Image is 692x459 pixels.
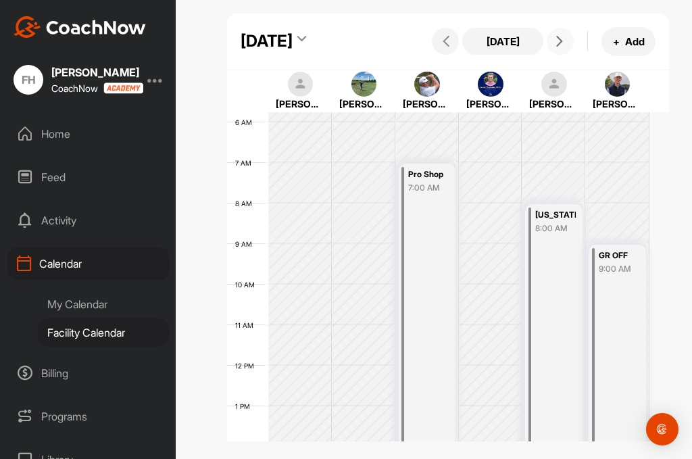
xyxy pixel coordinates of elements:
div: 10 AM [227,281,268,289]
div: 8 AM [227,199,266,208]
img: square_40516db2916e8261e2cdf582b2492737.jpg [478,72,503,97]
div: Open Intercom Messenger [646,413,678,445]
img: square_default-ef6cabf814de5a2bf16c804365e32c732080f9872bdf737d349900a9daf73cf9.png [288,72,314,97]
div: Feed [7,160,170,194]
div: 7 AM [227,159,265,167]
div: 7:00 AM [408,182,449,194]
div: Programs [7,400,170,433]
div: [PERSON_NAME] [593,97,642,111]
div: CoachNow [51,82,139,94]
div: [PERSON_NAME] [276,97,325,111]
div: [PERSON_NAME] [339,97,389,111]
div: Pro Shop [408,167,449,183]
div: My Calendar [38,290,170,318]
div: 8:00 AM [535,222,576,235]
img: CoachNow [14,16,146,38]
button: [DATE] [462,28,543,55]
div: FH [14,65,43,95]
span: + [613,34,620,49]
img: square_f0fd8699626d342409a23b1a51ec4760.jpg [414,72,440,97]
div: Billing [7,356,170,390]
img: square_c38149ace2d67fed064ce2ecdac316ab.jpg [605,72,631,97]
img: CoachNow acadmey [103,82,143,94]
div: [PERSON_NAME] [466,97,516,111]
div: 11 AM [227,321,267,329]
div: 6 AM [227,118,266,126]
div: 9:00 AM [599,263,640,275]
div: Activity [7,203,170,237]
div: [PERSON_NAME] [403,97,452,111]
div: 1 PM [227,402,264,410]
div: [DATE] [241,29,293,53]
div: Facility Calendar [38,318,170,347]
div: GR OFF [599,248,640,264]
div: 9 AM [227,240,266,248]
div: [PERSON_NAME] [51,67,139,78]
img: square_76d474b740ca28bdc38895401cb2d4cb.jpg [351,72,377,97]
div: Home [7,117,170,151]
div: 12 PM [227,362,268,370]
div: [PERSON_NAME] [529,97,578,111]
div: Calendar [7,247,170,281]
img: square_default-ef6cabf814de5a2bf16c804365e32c732080f9872bdf737d349900a9daf73cf9.png [541,72,567,97]
button: +Add [601,27,656,56]
div: [US_STATE] Open [535,208,576,223]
